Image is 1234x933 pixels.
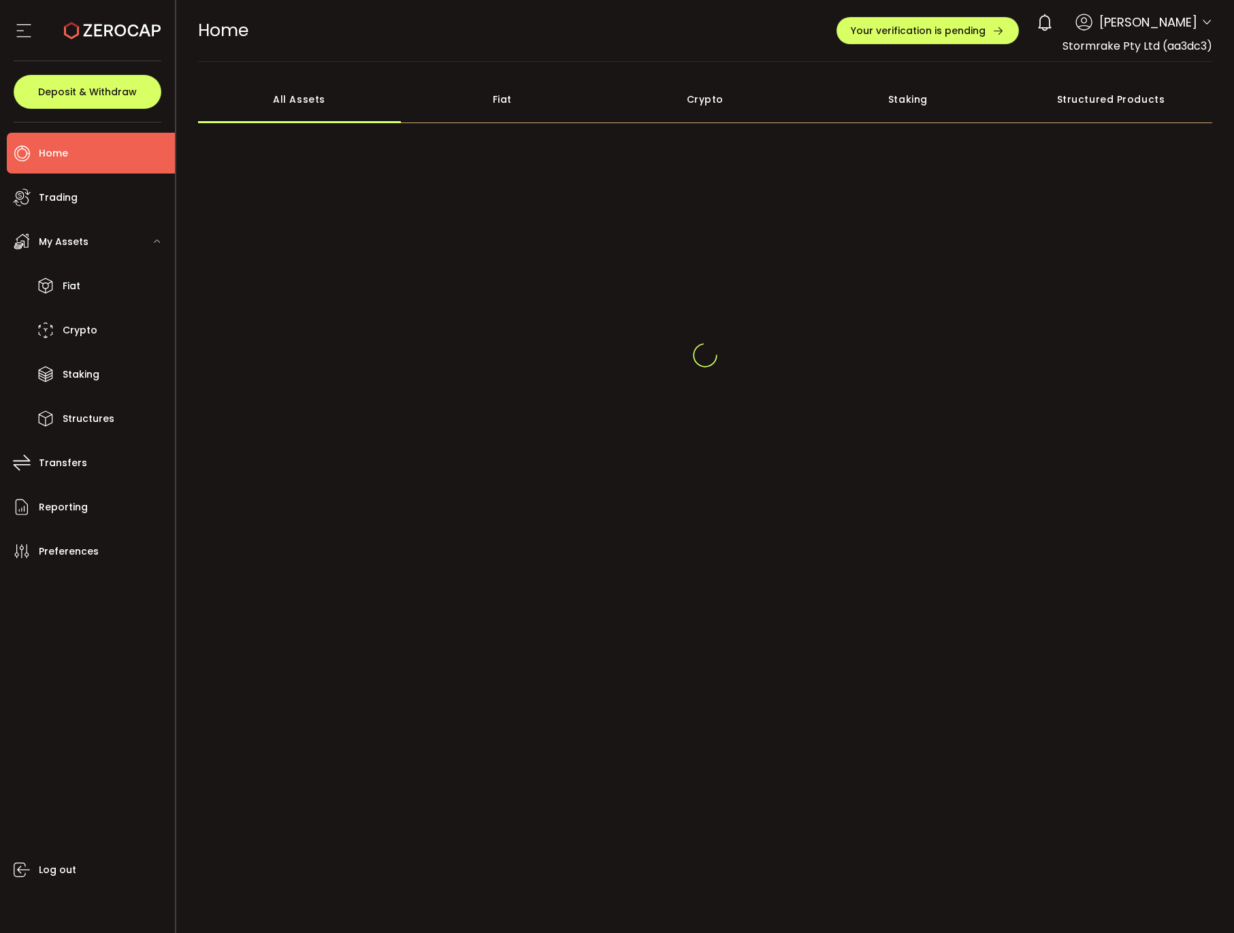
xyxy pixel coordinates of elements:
[63,365,99,384] span: Staking
[39,144,68,163] span: Home
[604,76,807,123] div: Crypto
[39,542,99,561] span: Preferences
[63,321,97,340] span: Crypto
[63,409,114,429] span: Structures
[807,76,1009,123] div: Staking
[1062,38,1212,54] span: Stormrake Pty Ltd (aa3dc3)
[38,87,137,97] span: Deposit & Withdraw
[198,76,401,123] div: All Assets
[1009,76,1212,123] div: Structured Products
[851,26,986,35] span: Your verification is pending
[39,860,76,880] span: Log out
[198,18,248,42] span: Home
[14,75,161,109] button: Deposit & Withdraw
[837,17,1019,44] button: Your verification is pending
[1099,13,1197,31] span: [PERSON_NAME]
[39,453,87,473] span: Transfers
[63,276,80,296] span: Fiat
[39,232,88,252] span: My Assets
[39,497,88,517] span: Reporting
[39,188,78,208] span: Trading
[401,76,604,123] div: Fiat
